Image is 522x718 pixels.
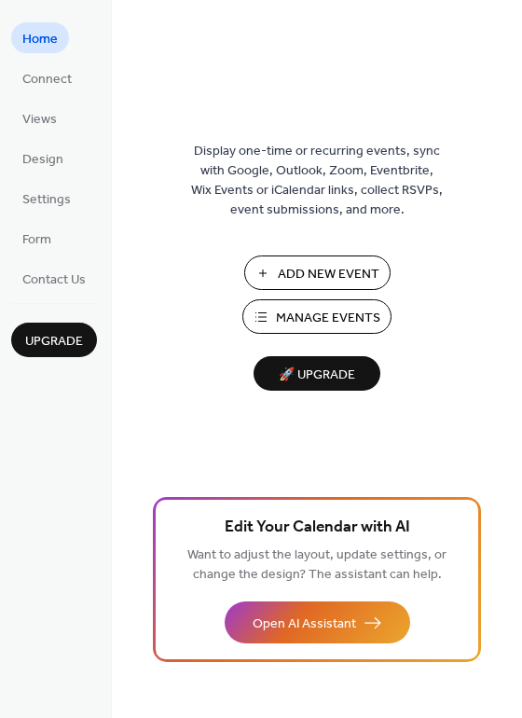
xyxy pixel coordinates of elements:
[265,363,369,388] span: 🚀 Upgrade
[22,270,86,290] span: Contact Us
[22,230,51,250] span: Form
[187,543,446,587] span: Want to adjust the layout, update settings, or change the design? The assistant can help.
[11,22,69,53] a: Home
[278,265,379,284] span: Add New Event
[244,255,391,290] button: Add New Event
[276,309,380,328] span: Manage Events
[22,190,71,210] span: Settings
[11,103,68,133] a: Views
[22,30,58,49] span: Home
[253,614,356,634] span: Open AI Assistant
[22,70,72,90] span: Connect
[11,323,97,357] button: Upgrade
[22,150,63,170] span: Design
[11,62,83,93] a: Connect
[242,299,391,334] button: Manage Events
[225,601,410,643] button: Open AI Assistant
[254,356,380,391] button: 🚀 Upgrade
[191,142,443,220] span: Display one-time or recurring events, sync with Google, Outlook, Zoom, Eventbrite, Wix Events or ...
[11,223,62,254] a: Form
[11,183,82,214] a: Settings
[225,515,410,541] span: Edit Your Calendar with AI
[11,263,97,294] a: Contact Us
[22,110,57,130] span: Views
[25,332,83,352] span: Upgrade
[11,143,75,173] a: Design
